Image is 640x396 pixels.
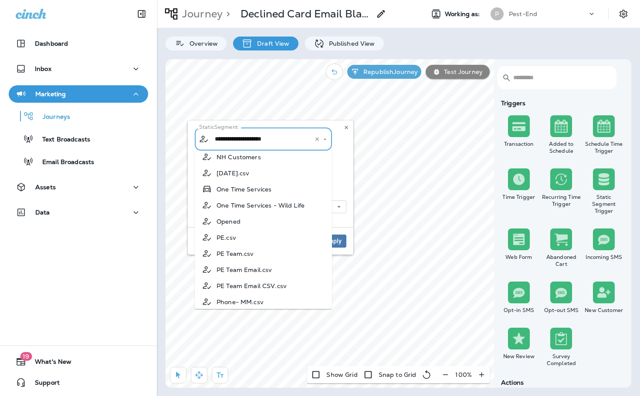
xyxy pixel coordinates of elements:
p: Draft View [253,40,289,47]
div: Time Trigger [499,194,538,201]
p: Static Segment [199,124,238,131]
button: Close [321,135,329,143]
span: Support [26,379,60,389]
div: Opt-out SMS [542,307,581,314]
button: Text Broadcasts [9,130,148,148]
p: Data [35,209,50,216]
span: Working as: [445,10,482,18]
span: One Time Services - Wild Life [217,202,305,209]
div: Recurring Time Trigger [542,194,581,208]
p: Inbox [35,65,51,72]
button: Support [9,374,148,391]
p: Declined Card Email Blast [240,7,371,20]
button: Email Broadcasts [9,152,148,171]
button: Inbox [9,60,148,77]
button: Test Journey [426,65,490,79]
span: [DATE].csv [217,170,249,177]
p: Journey [179,7,223,20]
p: Pest-End [509,10,537,17]
button: RepublishJourney [347,65,421,79]
button: Data [9,204,148,221]
div: Transaction [499,141,538,148]
div: New Customer [584,307,623,314]
span: Phone- MM.csv [217,299,264,305]
p: Assets [35,184,56,191]
div: Opt-in SMS [499,307,538,314]
p: 100 % [455,371,472,378]
div: P [491,7,504,20]
button: Dashboard [9,35,148,52]
p: > [223,7,230,20]
span: NH Customers [217,154,261,161]
p: Email Broadcasts [34,158,94,167]
div: Abandoned Cart [542,254,581,268]
button: Collapse Sidebar [129,5,154,23]
p: Show Grid [326,371,357,378]
div: New Review [499,353,538,360]
div: Web Form [499,254,538,261]
button: Settings [616,6,631,22]
p: Overview [185,40,218,47]
button: Clear [312,134,322,144]
span: PE Team Email CSV.csv [217,282,287,289]
button: Apply [321,235,346,248]
div: Added to Schedule [542,141,581,154]
div: Schedule Time Trigger [584,141,623,154]
p: Test Journey [440,68,483,75]
p: Journeys [34,113,70,121]
span: PE.csv [217,234,236,241]
div: Survey Completed [542,353,581,367]
span: 19 [20,352,32,361]
span: PE Team.csv [217,250,254,257]
div: Incoming SMS [584,254,623,261]
span: What's New [26,358,71,369]
p: Marketing [35,91,66,97]
button: 19What's New [9,353,148,370]
div: Static Segment Trigger [584,194,623,215]
span: PE Team Email.csv [217,266,272,273]
span: Apply [326,238,342,244]
div: Actions [498,379,625,386]
div: Triggers [498,100,625,107]
p: Snap to Grid [379,371,417,378]
button: Journeys [9,107,148,125]
button: Assets [9,178,148,196]
span: One Time Services [217,186,271,193]
p: Republish Journey [360,68,418,75]
p: Dashboard [35,40,68,47]
p: Published View [325,40,375,47]
button: Marketing [9,85,148,103]
p: Text Broadcasts [34,136,90,144]
span: Opened [217,218,240,225]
